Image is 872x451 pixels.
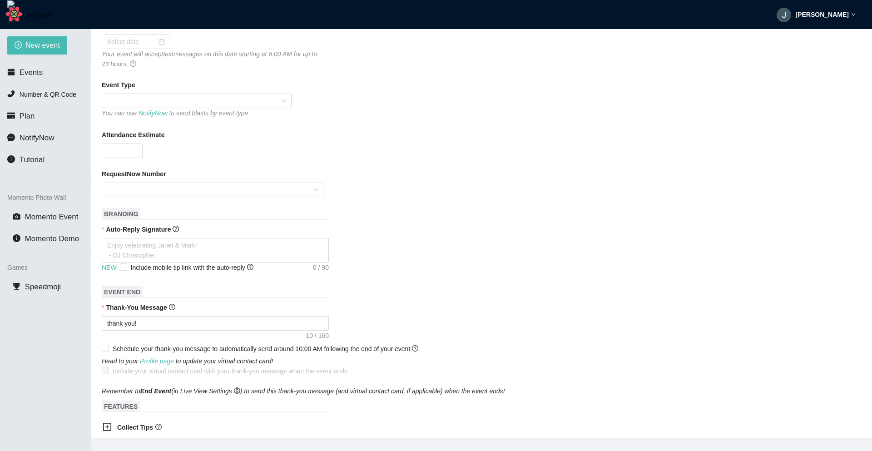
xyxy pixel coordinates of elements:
[140,357,174,365] a: Profile page
[102,169,166,179] b: RequestNow Number
[851,12,856,17] span: down
[25,282,61,291] span: Speedmoji
[140,387,171,395] b: End Event
[7,68,15,76] span: calendar
[102,357,273,365] i: Head to your to update your virtual contact card!
[139,109,168,117] a: NotifyNow
[102,263,117,273] span: NEW
[102,208,140,220] span: BRANDING
[25,213,79,221] span: Momento Event
[20,134,54,142] span: NotifyNow
[107,37,157,47] input: Select date
[102,401,140,412] span: FEATURES
[25,234,79,243] span: Momento Demo
[102,387,505,395] i: Remember to (in Live View Settings ) to send this thank-you message (and virtual contact card, if...
[7,112,15,119] span: credit-card
[13,234,20,242] span: info-circle
[7,0,51,30] img: RequestNow
[173,226,179,232] span: question-circle
[15,41,22,50] span: plus-circle
[7,36,67,55] button: plus-circleNew event
[13,282,20,290] span: trophy
[169,304,175,310] span: question-circle
[113,367,347,375] span: Include your virtual contact card with your thank-you message when the event ends
[102,130,164,140] b: Attendance Estimate
[155,424,162,430] span: question-circle
[20,91,76,98] span: Number & QR Code
[20,112,35,120] span: Plan
[113,345,418,352] span: Schedule your thank-you message to automatically send around 10:00 AM following the end of your e...
[102,108,292,118] div: You can use to send blasts by event type
[102,80,135,90] b: Event Type
[102,286,143,298] span: EVENT END
[103,422,112,431] span: plus-square
[25,40,60,51] span: New event
[777,8,791,22] img: ACg8ocK3gkUkjpe1c0IxWLUlv1TSlZ79iN_bDPixWr38nCtUbSolTQ=s96-c
[7,155,15,163] span: info-circle
[412,345,418,352] span: question-circle
[7,134,15,141] span: message
[5,5,23,23] button: Open React Query Devtools
[95,417,322,439] div: Collect Tipsquestion-circle
[796,11,849,18] strong: [PERSON_NAME]
[106,304,167,311] b: Thank-You Message
[234,387,240,394] span: setting
[117,424,153,431] b: Collect Tips
[102,316,329,331] textarea: thank you!
[131,264,253,271] span: Include mobile tip link with the auto-reply
[130,60,136,67] span: question-circle
[20,68,43,77] span: Events
[106,226,171,233] b: Auto-Reply Signature
[102,50,317,68] i: Your event will accept text messages on this date starting at 6:00 AM for up to 23 hours.
[13,213,20,220] span: camera
[247,264,253,270] span: question-circle
[7,90,15,98] span: phone
[20,155,45,164] span: Tutorial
